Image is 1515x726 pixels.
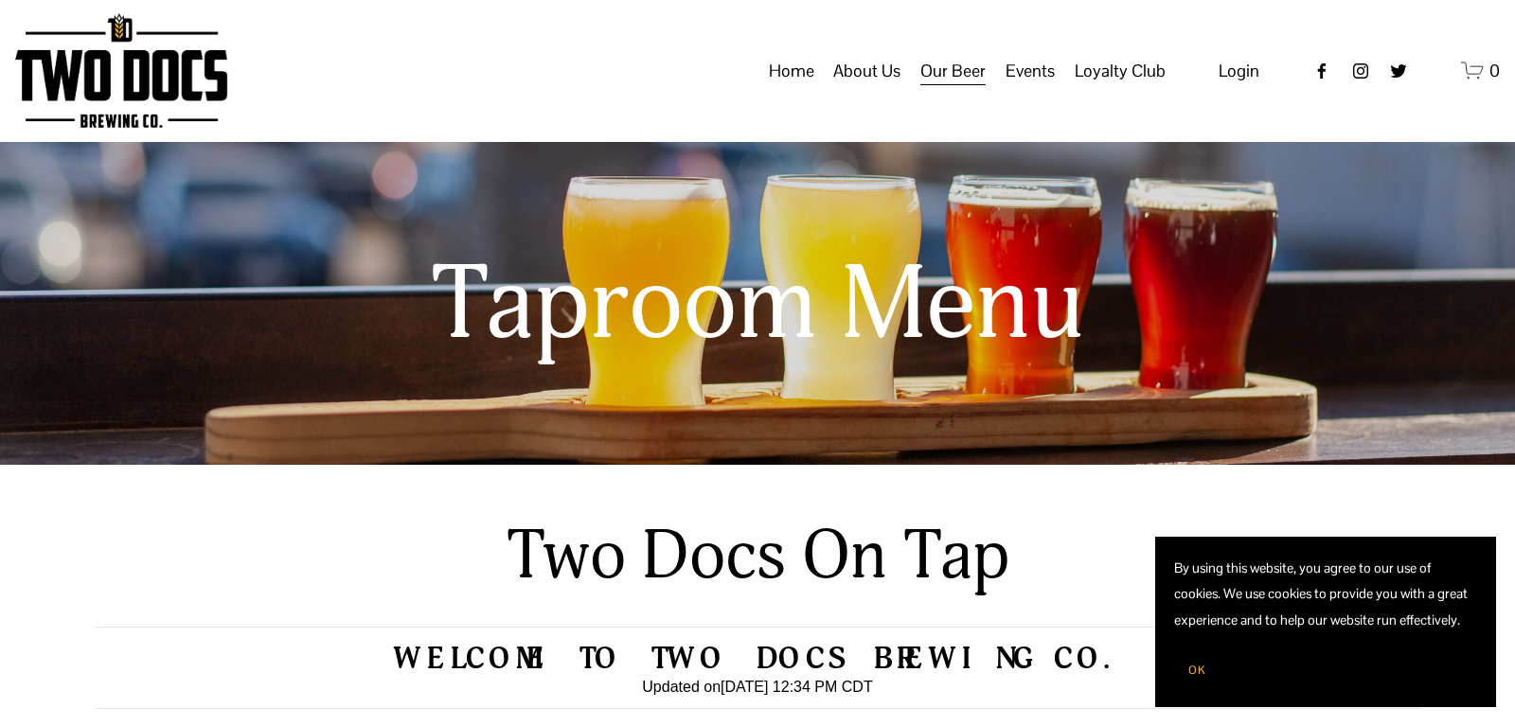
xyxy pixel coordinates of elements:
img: Two Docs Brewing Co. [15,13,227,128]
a: instagram-unauth [1351,62,1370,80]
span: Loyalty Club [1075,55,1166,87]
h2: Two Docs On Tap [435,515,1081,599]
a: folder dropdown [833,53,900,89]
a: folder dropdown [1006,53,1055,89]
a: twitter-unauth [1389,62,1408,80]
a: Facebook [1312,62,1331,80]
time: [DATE] 12:34 PM CDT [721,679,873,695]
button: OK [1174,652,1220,688]
span: About Us [833,55,900,87]
span: Login [1219,60,1259,81]
span: Events [1006,55,1055,87]
span: OK [1188,663,1205,678]
a: 0 items in cart [1461,59,1500,82]
span: Updated on [642,679,721,695]
a: folder dropdown [920,53,986,89]
a: folder dropdown [1075,53,1166,89]
a: Home [769,53,814,89]
h1: Taproom Menu [260,249,1255,363]
section: Cookie banner [1155,537,1496,707]
span: Our Beer [920,55,986,87]
span: 0 [1489,60,1500,81]
h2: Welcome to Two Docs Brewing Co. [95,646,1420,671]
p: By using this website, you agree to our use of cookies. We use cookies to provide you with a grea... [1174,556,1477,633]
a: Login [1219,55,1259,87]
